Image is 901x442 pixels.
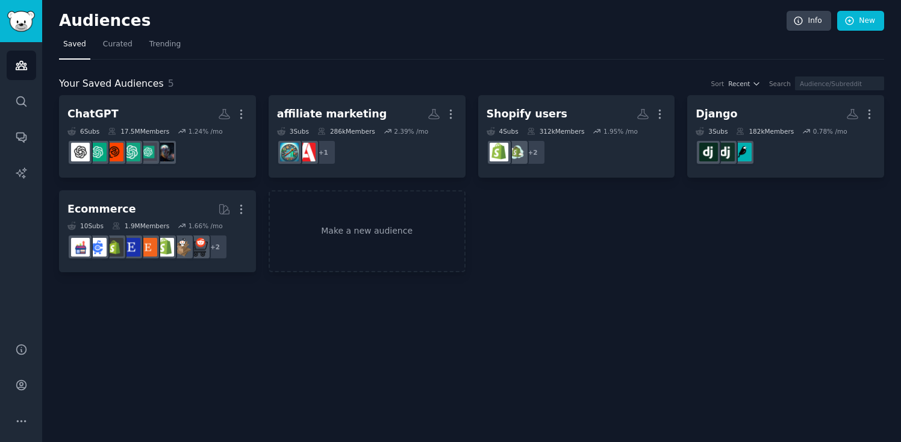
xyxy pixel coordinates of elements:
a: Make a new audience [269,190,466,273]
img: Affiliatemarketing [280,143,299,161]
div: Ecommerce [67,202,136,217]
span: Curated [103,39,132,50]
div: 4 Sub s [487,127,519,135]
div: 3 Sub s [696,127,728,135]
input: Audience/Subreddit [795,76,884,90]
div: 0.78 % /mo [813,127,847,135]
div: Sort [711,79,725,88]
div: + 1 [311,140,336,165]
div: 6 Sub s [67,127,99,135]
a: affiliate marketing3Subs286kMembers2.39% /mo+1AffiliateAffiliatemarketing [269,95,466,178]
img: Etsy [139,238,157,257]
span: Saved [63,39,86,50]
a: Curated [99,35,137,60]
div: 3 Sub s [277,127,309,135]
img: ecommerce_growth [71,238,90,257]
div: Search [769,79,791,88]
img: ChatGPT [88,143,107,161]
img: EtsySellers [122,238,140,257]
div: 1.95 % /mo [603,127,638,135]
div: 182k Members [736,127,794,135]
div: 2.39 % /mo [394,127,428,135]
div: 286k Members [317,127,375,135]
div: 1.24 % /mo [189,127,223,135]
a: Django3Subs182kMembers0.78% /moWagtailCMSdjangolearningdjango [687,95,884,178]
a: Shopify users4Subs312kMembers1.95% /mo+2Shopify_Usersshopify [478,95,675,178]
div: affiliate marketing [277,107,387,122]
img: WagtailCMS [733,143,752,161]
button: Recent [728,79,761,88]
img: chatgpt_promptDesign [122,143,140,161]
img: Shopify_Users [507,143,525,161]
a: Info [787,11,831,31]
div: 312k Members [527,127,585,135]
div: 1.9M Members [112,222,169,230]
a: Saved [59,35,90,60]
a: Ecommerce10Subs1.9MMembers1.66% /mo+2ecommercedropshipshopifyEtsyEtsySellersreviewmyshopifyecomme... [59,190,256,273]
span: Trending [149,39,181,50]
img: ChatGPT_Prompts [139,143,157,161]
span: 5 [168,78,174,89]
span: Your Saved Audiences [59,76,164,92]
div: 10 Sub s [67,222,104,230]
h2: Audiences [59,11,787,31]
div: ChatGPT [67,107,119,122]
img: Affiliate [297,143,316,161]
img: shopify [155,238,174,257]
div: Django [696,107,737,122]
div: Shopify users [487,107,568,122]
img: singularity [155,143,174,161]
img: shopify [490,143,508,161]
img: djangolearning [716,143,735,161]
div: + 2 [520,140,546,165]
img: ecommerce [189,238,208,257]
div: 17.5M Members [108,127,169,135]
img: OpenAI [71,143,90,161]
img: ChatGptDAN [105,143,123,161]
img: dropship [172,238,191,257]
div: 1.66 % /mo [189,222,223,230]
div: + 2 [202,234,228,260]
img: GummySearch logo [7,11,35,32]
a: ChatGPT6Subs17.5MMembers1.24% /mosingularityChatGPT_Promptschatgpt_promptDesignChatGptDANChatGPTO... [59,95,256,178]
img: ecommercemarketing [88,238,107,257]
a: Trending [145,35,185,60]
img: django [699,143,718,161]
span: Recent [728,79,750,88]
img: reviewmyshopify [105,238,123,257]
a: New [837,11,884,31]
